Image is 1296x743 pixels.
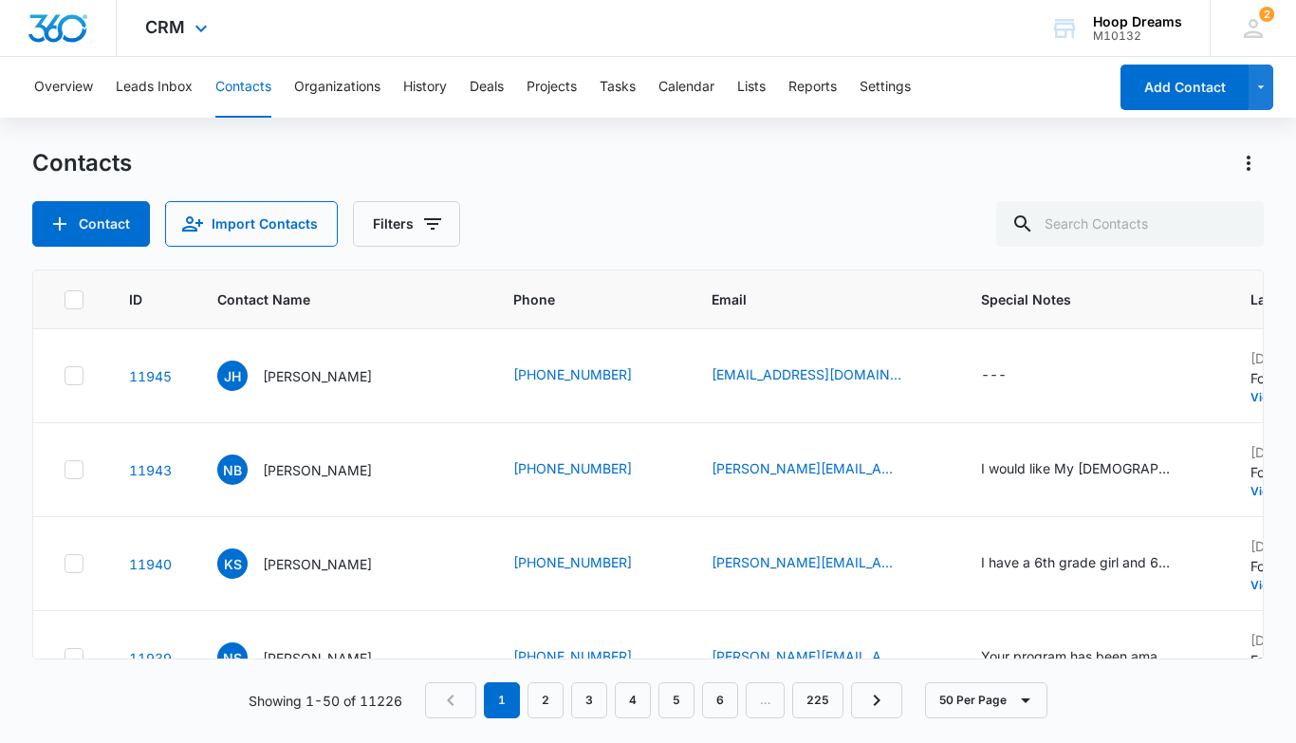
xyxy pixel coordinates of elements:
div: Phone - (859) 327-9044 - Select to Edit Field [513,552,666,575]
nav: Pagination [425,682,902,718]
div: Email - jessicahollifield2@gmail.com - Select to Edit Field [712,364,935,387]
button: Contacts [215,57,271,118]
div: Phone - (859) 948-6601 - Select to Edit Field [513,646,666,669]
div: Special Notes - I would like My 11 year old daughter to develop more of her game. - Select to Edi... [981,458,1205,481]
button: Reports [788,57,837,118]
a: [PHONE_NUMBER] [513,458,632,478]
div: Email - nathan.bustle@gmail.com - Select to Edit Field [712,458,935,481]
span: Email [712,289,908,309]
button: Projects [527,57,577,118]
a: Navigate to contact details page for Nathan Bustle [129,462,172,478]
span: ID [129,289,144,309]
div: --- [981,364,1007,387]
a: Page 3 [571,682,607,718]
div: Contact Name - Nathan Bustle - Select to Edit Field [217,455,406,485]
button: Filters [353,201,460,247]
span: CRM [145,17,185,37]
div: Email - kyle.sexton@franklin.kyschools.us - Select to Edit Field [712,552,935,575]
button: Calendar [658,57,714,118]
button: Lists [737,57,766,118]
span: Contact Name [217,289,440,309]
div: I would like My [DEMOGRAPHIC_DATA] daughter to develop more of her game. [981,458,1171,478]
div: account name [1093,14,1182,29]
div: Your program has been amazing. Unfortunately, we need to cancel our membership starting [DATE]. I... [981,646,1171,666]
button: Tasks [600,57,636,118]
a: [PERSON_NAME][EMAIL_ADDRESS][DOMAIN_NAME] [712,458,901,478]
button: Leads Inbox [116,57,193,118]
span: NS [217,642,248,673]
div: Phone - (859) 582-5237 - Select to Edit Field [513,364,666,387]
button: 50 Per Page [925,682,1047,718]
a: Page 5 [658,682,694,718]
div: Special Notes - I have a 6th grade girl and 6th grade boy that I am seeking information about ski... [981,552,1205,575]
span: NB [217,455,248,485]
a: Page 4 [615,682,651,718]
span: KS [217,548,248,579]
div: Special Notes - Your program has been amazing. Unfortunately, we need to cancel our membership st... [981,646,1205,669]
button: Deals [470,57,504,118]
span: Phone [513,289,639,309]
em: 1 [484,682,520,718]
a: [PERSON_NAME][EMAIL_ADDRESS][PERSON_NAME][PERSON_NAME][DOMAIN_NAME] [712,552,901,572]
p: [PERSON_NAME] [263,366,372,386]
p: [PERSON_NAME] [263,460,372,480]
button: Add Contact [32,201,150,247]
span: 2 [1259,7,1274,22]
button: History [403,57,447,118]
a: [EMAIL_ADDRESS][DOMAIN_NAME] [712,364,901,384]
a: [PHONE_NUMBER] [513,646,632,666]
a: Page 6 [702,682,738,718]
a: Navigate to contact details page for Nicholas SAVAGE [129,650,172,666]
a: [PHONE_NUMBER] [513,364,632,384]
div: Phone - (606) 669-8871 - Select to Edit Field [513,458,666,481]
a: Navigate to contact details page for Kyle Sexton [129,556,172,572]
button: Organizations [294,57,380,118]
button: Settings [860,57,911,118]
a: Next Page [851,682,902,718]
div: Special Notes - - Select to Edit Field [981,364,1041,387]
p: [PERSON_NAME] [263,554,372,574]
div: Contact Name - Nicholas SAVAGE - Select to Edit Field [217,642,406,673]
div: Email - joe@joesavagelaw.com - Select to Edit Field [712,646,935,669]
button: Actions [1233,148,1264,178]
a: Navigate to contact details page for Jessica Hollifield [129,368,172,384]
div: account id [1093,29,1182,43]
button: Add Contact [1120,65,1249,110]
a: Page 225 [792,682,843,718]
input: Search Contacts [996,201,1264,247]
div: notifications count [1259,7,1274,22]
div: Contact Name - Jessica Hollifield - Select to Edit Field [217,361,406,391]
a: Page 2 [528,682,564,718]
h1: Contacts [32,149,132,177]
div: I have a 6th grade girl and 6th grade boy that I am seeking information about skills classes. We ... [981,552,1171,572]
p: Showing 1-50 of 11226 [249,691,402,711]
div: Contact Name - Kyle Sexton - Select to Edit Field [217,548,406,579]
button: Import Contacts [165,201,338,247]
a: [PHONE_NUMBER] [513,552,632,572]
button: Overview [34,57,93,118]
span: JH [217,361,248,391]
span: Special Notes [981,289,1177,309]
p: [PERSON_NAME] [263,648,372,668]
a: [PERSON_NAME][EMAIL_ADDRESS][DOMAIN_NAME] [712,646,901,666]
